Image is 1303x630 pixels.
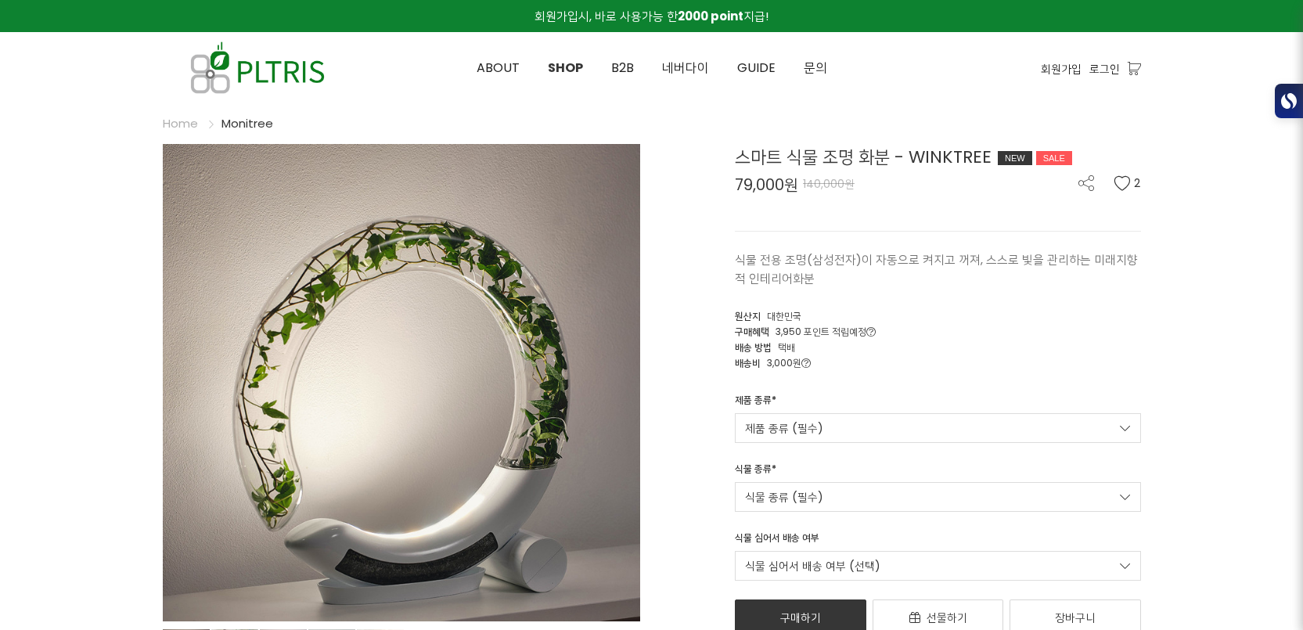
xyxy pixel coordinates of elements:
[767,356,811,369] span: 3,000원
[735,531,819,551] div: 식물 심어서 배송 여부
[735,551,1141,581] a: 식물 심어서 배송 여부 (선택)
[163,115,198,131] a: Home
[735,325,769,338] span: 구매혜택
[477,59,520,77] span: ABOUT
[776,325,876,338] span: 3,950 포인트 적립예정
[737,59,776,77] span: GUIDE
[463,33,534,103] a: ABOUT
[790,33,841,103] a: 문의
[535,8,768,24] span: 회원가입시, 바로 사용가능 한 지급!
[735,309,761,322] span: 원산지
[735,144,1141,170] div: 스마트 식물 조명 화분 - WINKTREE
[804,59,827,77] span: 문의
[548,59,583,77] span: SHOP
[735,393,776,413] div: 제품 종류
[597,33,648,103] a: B2B
[803,176,855,192] span: 140,000원
[1089,60,1120,77] a: 로그인
[221,115,273,131] a: Monitree
[735,482,1141,512] a: 식물 종류 (필수)
[678,8,743,24] strong: 2000 point
[767,309,801,322] span: 대한민국
[1134,175,1141,191] span: 2
[735,356,761,369] span: 배송비
[611,59,634,77] span: B2B
[1041,60,1082,77] a: 회원가입
[1114,175,1141,191] button: 2
[735,250,1141,288] p: 식물 전용 조명(삼성전자)이 자동으로 켜지고 꺼져, 스스로 빛을 관리하는 미래지향적 인테리어화분
[998,151,1032,165] div: NEW
[735,340,772,354] span: 배송 방법
[735,413,1141,443] a: 제품 종류 (필수)
[735,462,776,482] div: 식물 종류
[927,610,967,625] span: 선물하기
[534,33,597,103] a: SHOP
[662,59,709,77] span: 네버다이
[778,340,795,354] span: 택배
[735,177,798,193] span: 79,000원
[1036,151,1072,165] div: SALE
[648,33,723,103] a: 네버다이
[723,33,790,103] a: GUIDE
